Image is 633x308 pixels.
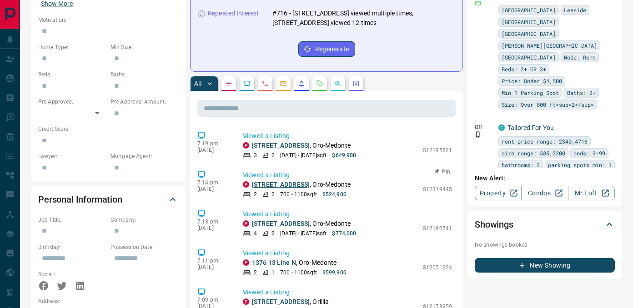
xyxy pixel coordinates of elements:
[194,80,201,87] p: All
[271,268,275,277] p: 1
[502,41,597,50] span: [PERSON_NAME][GEOGRAPHIC_DATA]
[111,216,178,224] p: Company:
[38,189,178,210] div: Personal Information
[38,297,178,305] p: Address:
[254,229,257,238] p: 4
[280,268,317,277] p: 700 - 1100 sqft
[261,80,269,87] svg: Calls
[252,297,329,307] p: , Orillia
[254,268,257,277] p: 2
[197,147,229,153] p: [DATE]
[38,243,106,251] p: Birthday:
[475,214,615,235] div: Showings
[475,258,615,273] button: New Showing
[316,80,323,87] svg: Requests
[502,65,546,74] span: Beds: 2+ OR 3+
[423,263,452,272] p: S12051224
[280,151,327,159] p: [DATE] - [DATE] sqft
[243,209,452,219] p: Viewed a Listing
[38,192,122,207] h2: Personal Information
[475,186,522,200] a: Property
[502,88,559,97] span: Min 1 Parking Spot
[502,149,565,158] span: size range: 585,2200
[254,190,257,199] p: 2
[280,190,317,199] p: 700 - 1100 sqft
[38,216,106,224] p: Job Title:
[197,264,229,270] p: [DATE]
[475,123,493,131] p: Off
[243,220,249,227] div: property.ca
[243,288,452,297] p: Viewed a Listing
[111,243,178,251] p: Possession Date:
[243,170,452,180] p: Viewed a Listing
[568,186,615,200] a: Mr.Loft
[502,29,556,38] span: [GEOGRAPHIC_DATA]
[38,98,106,106] p: Pre-Approved:
[564,5,586,15] span: Leaside
[322,190,347,199] p: $524,900
[334,80,342,87] svg: Opportunities
[573,149,605,158] span: beds: 3-99
[272,9,455,28] p: #716 - [STREET_ADDRESS] viewed multiple times, [STREET_ADDRESS] viewed 12 times
[197,186,229,192] p: [DATE]
[298,80,305,87] svg: Listing Alerts
[197,140,229,147] p: 7:19 pm
[243,298,249,305] div: property.ca
[111,152,178,160] p: Mortgage Agent:
[254,151,257,159] p: 3
[564,53,596,62] span: Mode: Rent
[502,76,562,85] span: Price: Under $4,500
[197,225,229,231] p: [DATE]
[271,229,275,238] p: 2
[332,229,356,238] p: $774,000
[252,141,351,150] p: , Oro-Medonte
[429,168,456,176] button: Pin
[423,146,452,154] p: S12195821
[271,190,275,199] p: 2
[280,229,327,238] p: [DATE] - [DATE] sqft
[271,151,275,159] p: 2
[475,174,615,183] p: New Alert:
[252,258,337,268] p: , Oro-Medonte
[352,80,360,87] svg: Agent Actions
[498,124,505,131] div: condos.ca
[475,131,481,138] svg: Push Notification Only
[332,151,356,159] p: $649,900
[252,180,351,189] p: , Oro-Medonte
[208,9,259,18] p: Repeated Interest
[38,43,106,51] p: Home Type:
[38,125,178,133] p: Credit Score:
[111,98,178,106] p: Pre-Approval Amount:
[423,224,452,233] p: S12180741
[243,259,249,266] div: property.ca
[225,80,232,87] svg: Notes
[475,217,513,232] h2: Showings
[252,181,310,188] a: [STREET_ADDRESS]
[502,53,556,62] span: [GEOGRAPHIC_DATA]
[502,100,594,109] span: Size: Over 800 ft<sup>2</sup>
[38,270,106,278] p: Social:
[252,259,296,266] a: 1376 13 Line N
[502,17,556,26] span: [GEOGRAPHIC_DATA]
[243,131,452,141] p: Viewed a Listing
[502,160,540,169] span: bathrooms: 2
[243,248,452,258] p: Viewed a Listing
[243,181,249,188] div: property.ca
[197,179,229,186] p: 7:14 pm
[111,43,178,51] p: Min Size:
[252,219,351,229] p: , Oro-Medonte
[243,142,249,149] div: property.ca
[502,5,556,15] span: [GEOGRAPHIC_DATA]
[298,41,355,57] button: Regenerate
[322,268,347,277] p: $599,900
[38,70,106,79] p: Beds:
[567,88,596,97] span: Baths: 2+
[423,185,452,194] p: S12319445
[197,258,229,264] p: 7:11 pm
[243,80,251,87] svg: Lead Browsing Activity
[38,16,178,24] p: Motivation:
[502,137,588,146] span: rent price range: 2340,4716
[252,142,310,149] a: [STREET_ADDRESS]
[111,70,178,79] p: Baths:
[197,297,229,303] p: 7:09 pm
